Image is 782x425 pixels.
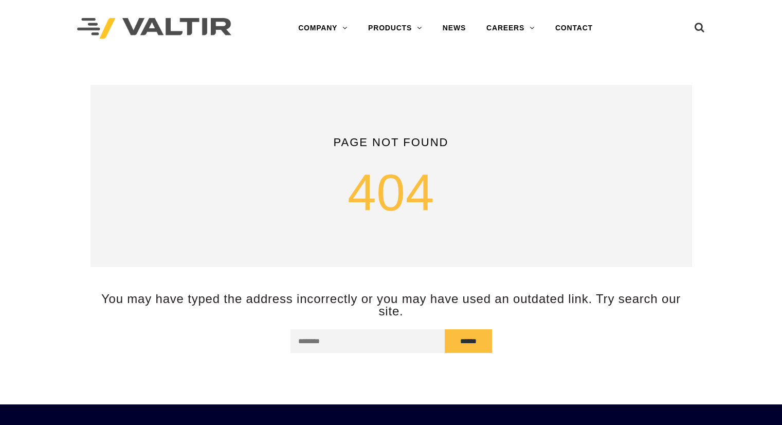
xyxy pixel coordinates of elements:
[288,18,358,39] a: COMPANY
[545,18,603,39] a: CONTACT
[77,18,231,39] img: Valtir
[90,293,692,317] p: You may have typed the address incorrectly or you may have used an outdated link. Try search our ...
[476,18,545,39] a: CAREERS
[106,164,677,221] h1: 404
[358,18,432,39] a: PRODUCTS
[106,136,677,149] h3: Page not found
[432,18,476,39] a: NEWS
